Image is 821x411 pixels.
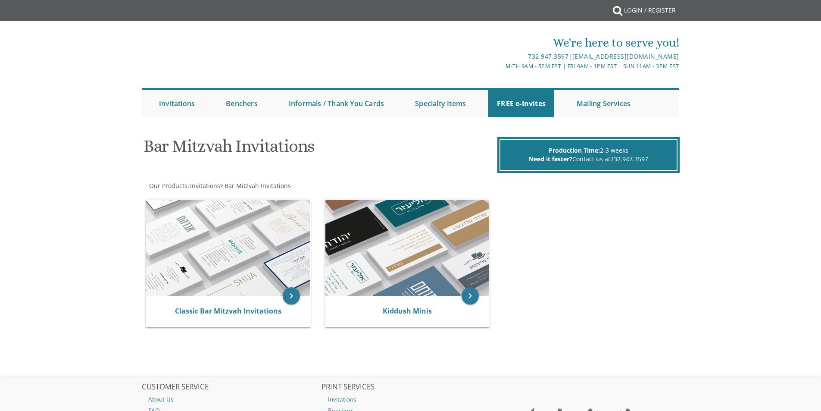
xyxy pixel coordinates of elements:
a: Classic Bar Mitzvah Invitations [175,306,281,316]
a: Specialty Items [406,90,474,117]
div: | [322,51,679,62]
span: Need it faster? [529,155,572,163]
span: > [220,182,291,190]
h2: CUSTOMER SERVICE [142,383,320,392]
img: Kiddush Minis [325,200,490,296]
div: 2-3 weeks Contact us at [499,139,677,171]
a: Bar Mitzvah Invitations [224,182,291,190]
a: Invitations [189,182,220,190]
span: Production Time: [549,146,600,154]
h1: Bar Mitzvah Invitations [144,137,495,162]
a: FREE e-Invites [488,90,554,117]
span: Invitations [190,182,220,190]
a: keyboard_arrow_right [283,287,300,304]
a: Benchers [217,90,266,117]
a: Kiddush Minis [383,306,432,316]
a: Mailing Services [568,90,639,117]
a: [EMAIL_ADDRESS][DOMAIN_NAME] [572,52,679,60]
a: Invitations [150,90,203,117]
div: : [142,182,411,190]
a: keyboard_arrow_right [462,287,479,304]
a: 732.947.3597 [610,155,648,163]
h2: PRINT SERVICES [322,383,500,392]
a: Invitations [322,394,500,405]
a: Informals / Thank You Cards [280,90,393,117]
a: 732.947.3597 [528,52,568,60]
span: Bar Mitzvah Invitations [225,182,291,190]
img: Classic Bar Mitzvah Invitations [146,200,310,296]
div: M-Th 9am - 5pm EST | Fri 9am - 1pm EST | Sun 11am - 3pm EST [322,62,679,71]
a: Our Products [148,182,187,190]
div: We're here to serve you! [322,34,679,51]
a: About Us [142,394,320,405]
